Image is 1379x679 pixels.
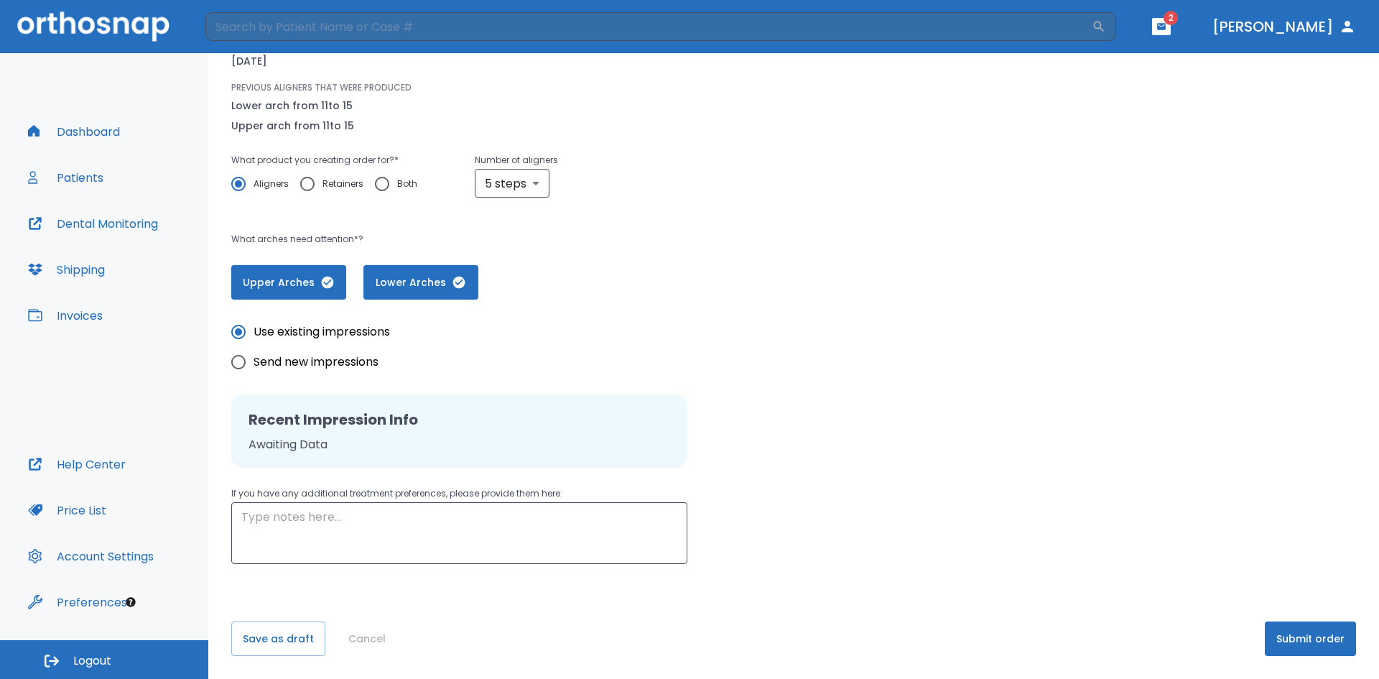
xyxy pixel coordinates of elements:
button: Submit order [1265,622,1356,656]
button: Dental Monitoring [19,206,167,241]
p: If you have any additional treatment preferences, please provide them here: [231,485,687,502]
div: 5 steps [475,169,549,198]
button: Help Center [19,447,134,481]
h2: Recent Impression Info [249,409,670,430]
button: Preferences [19,585,136,619]
p: What product you creating order for? * [231,152,429,169]
span: Aligners [254,175,289,193]
span: Use existing impressions [254,323,390,341]
p: Upper arch from 11 to 15 [231,117,354,134]
p: Number of aligners [475,152,558,169]
span: Both [397,175,417,193]
button: Upper Arches [231,265,346,300]
span: Logout [73,653,111,669]
button: Dashboard [19,114,129,149]
div: Tooltip anchor [124,596,137,609]
p: Awaiting Data [249,436,670,453]
button: Patients [19,160,112,195]
span: Upper Arches [246,275,332,290]
button: Account Settings [19,539,162,573]
span: Retainers [322,175,363,193]
span: Send new impressions [254,354,379,371]
button: Cancel [343,622,391,656]
button: Lower Arches [363,265,478,300]
span: Lower Arches [378,275,464,290]
p: Lower arch from 11 to 15 [231,97,354,114]
p: PREVIOUS ALIGNERS THAT WERE PRODUCED [231,81,412,94]
input: Search by Patient Name or Case # [205,12,1092,41]
img: Orthosnap [17,11,170,41]
button: Shipping [19,252,113,287]
button: Save as draft [231,622,325,656]
button: Invoices [19,298,111,333]
p: [DATE] [231,52,267,70]
button: Price List [19,493,115,527]
p: What arches need attention*? [231,231,888,248]
span: 2 [1164,11,1178,25]
button: [PERSON_NAME] [1207,14,1362,40]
